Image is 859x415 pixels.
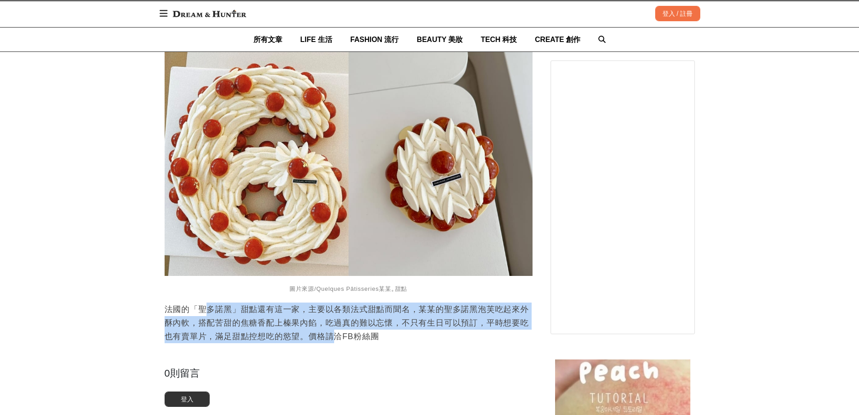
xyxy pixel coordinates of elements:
span: 所有文章 [253,36,282,43]
a: CREATE 創作 [535,28,580,51]
a: FASHION 流行 [350,28,399,51]
span: TECH 科技 [481,36,517,43]
span: LIFE 生活 [300,36,332,43]
button: 登入 [165,392,210,407]
div: 0 則留言 [165,366,533,381]
span: FASHION 流行 [350,36,399,43]
span: 圖片來源/Quelques Pâtisseries某某｡甜點 [289,285,407,292]
a: BEAUTY 美妝 [417,28,463,51]
a: 所有文章 [253,28,282,51]
span: BEAUTY 美妝 [417,36,463,43]
a: LIFE 生活 [300,28,332,51]
a: TECH 科技 [481,28,517,51]
img: Dream & Hunter [168,5,251,22]
span: CREATE 創作 [535,36,580,43]
p: 法國的「聖多諾黑」甜點還有這一家，主要以各類法式甜點而聞名，某某的聖多諾黑泡芙吃起來外酥內軟，搭配苦甜的焦糖香配上榛果內餡，吃過真的難以忘懷，不只有生日可以預訂，平時想要吃也有賣單片，滿足甜點控... [165,303,533,343]
img: 生日蛋糕推薦！IG人氣爆棚8家「台北蛋糕店」保證不踩雷，壽星吃了心滿意足下次又再訂！ [165,46,533,276]
div: 登入 / 註冊 [655,6,700,21]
